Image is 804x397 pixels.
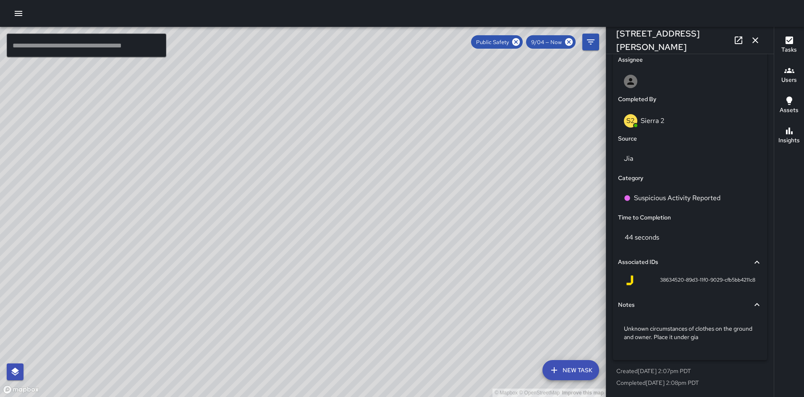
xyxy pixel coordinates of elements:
[660,276,755,285] span: 38634520-89d3-11f0-9029-cfb5bb4211c8
[618,174,643,183] h6: Category
[618,213,671,222] h6: Time to Completion
[618,295,762,315] div: Notes
[616,379,764,387] p: Completed [DATE] 2:08pm PDT
[624,154,756,164] p: Jia
[526,35,576,49] div: 9/04 — Now
[781,45,797,55] h6: Tasks
[618,134,637,144] h6: Source
[471,35,523,49] div: Public Safety
[618,258,658,267] h6: Associated IDs
[618,253,762,272] div: Associated IDs
[774,91,804,121] button: Assets
[626,116,635,126] p: S2
[778,136,800,145] h6: Insights
[774,60,804,91] button: Users
[625,233,659,242] p: 44 seconds
[616,27,730,54] h6: [STREET_ADDRESS][PERSON_NAME]
[774,30,804,60] button: Tasks
[526,39,567,46] span: 9/04 — Now
[634,193,720,203] p: Suspicious Activity Reported
[624,324,756,341] p: Unknown circumstances of clothes on the ground and owner. Place it under gia
[781,76,797,85] h6: Users
[618,95,656,104] h6: Completed By
[774,121,804,151] button: Insights
[542,360,599,380] button: New Task
[641,116,665,125] p: Sierra 2
[780,106,799,115] h6: Assets
[616,367,764,375] p: Created [DATE] 2:07pm PDT
[618,300,635,310] h6: Notes
[471,39,514,46] span: Public Safety
[618,55,643,65] h6: Assignee
[582,34,599,50] button: Filters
